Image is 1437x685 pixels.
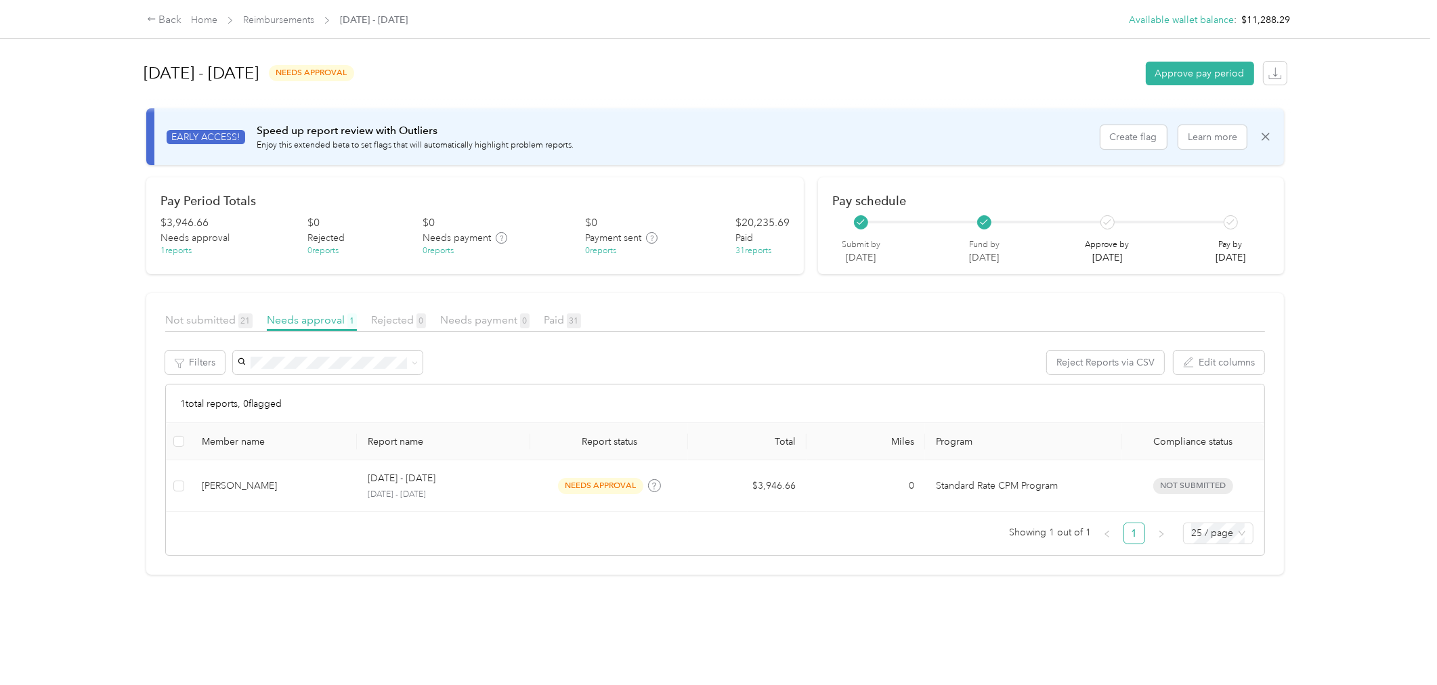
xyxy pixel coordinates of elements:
[423,231,491,245] span: Needs payment
[1183,523,1253,544] div: Page Size
[357,423,530,460] th: Report name
[1178,125,1247,149] button: Learn more
[307,245,339,257] div: 0 reports
[1123,523,1145,544] li: 1
[1216,250,1245,265] p: [DATE]
[307,215,320,231] div: $ 0
[307,231,345,245] span: Rejected
[368,471,435,486] p: [DATE] - [DATE]
[257,123,574,139] p: Speed up report review with Outliers
[1103,530,1111,538] span: left
[1234,13,1237,27] span: :
[160,215,209,231] div: $ 3,946.66
[423,215,435,231] div: $ 0
[925,423,1122,460] th: Program
[340,13,408,27] span: [DATE] - [DATE]
[1151,523,1172,544] button: right
[842,239,880,251] p: Submit by
[243,14,314,26] a: Reimbursements
[1086,250,1130,265] p: [DATE]
[1174,351,1264,374] button: Edit columns
[842,250,880,265] p: [DATE]
[969,239,1000,251] p: Fund by
[160,194,790,208] h2: Pay Period Totals
[1157,530,1165,538] span: right
[238,313,253,328] span: 21
[1124,523,1144,544] a: 1
[1096,523,1118,544] li: Previous Page
[191,423,357,460] th: Member name
[936,479,1111,493] p: Standard Rate CPM Program
[558,478,643,493] span: needs approval
[160,231,230,245] span: Needs approval
[440,313,530,326] span: Needs payment
[269,65,354,81] span: needs approval
[1129,13,1234,27] button: Available wallet balance
[1153,478,1233,493] span: Not submitted
[160,245,192,257] div: 1 reports
[423,245,454,257] div: 0 reports
[166,384,1264,423] div: 1 total reports, 0 flagged
[541,436,677,447] span: Report status
[544,313,581,326] span: Paid
[1086,239,1130,251] p: Approve by
[368,489,519,501] p: [DATE] - [DATE]
[832,194,1270,208] h2: Pay schedule
[1241,13,1290,27] span: $11,288.29
[1100,125,1167,149] button: Create flag
[1047,351,1164,374] button: Reject Reports via CSV
[520,313,530,328] span: 0
[585,215,597,231] div: $ 0
[416,313,426,328] span: 0
[165,351,225,374] button: Filters
[167,130,245,144] span: EARLY ACCESS!
[371,313,426,326] span: Rejected
[347,313,357,328] span: 1
[1191,523,1245,544] span: 25 / page
[688,460,807,512] td: $3,946.66
[165,313,253,326] span: Not submitted
[969,250,1000,265] p: [DATE]
[807,460,925,512] td: 0
[144,57,259,89] h1: [DATE] - [DATE]
[699,436,796,447] div: Total
[202,479,346,493] div: [PERSON_NAME]
[1009,523,1091,543] span: Showing 1 out of 1
[1216,239,1245,251] p: Pay by
[267,313,357,326] span: Needs approval
[191,14,217,26] a: Home
[1151,523,1172,544] li: Next Page
[735,215,790,231] div: $ 20,235.69
[202,436,346,447] div: Member name
[147,12,182,28] div: Back
[585,231,641,245] span: Payment sent
[1146,62,1254,85] button: Approve pay period
[567,313,581,328] span: 31
[925,460,1122,512] td: Standard Rate CPM Program
[1361,609,1437,685] iframe: Everlance-gr Chat Button Frame
[585,245,616,257] div: 0 reports
[817,436,914,447] div: Miles
[1096,523,1118,544] button: left
[735,245,771,257] div: 31 reports
[257,139,574,152] p: Enjoy this extended beta to set flags that will automatically highlight problem reports.
[1133,436,1253,447] span: Compliance status
[735,231,753,245] span: Paid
